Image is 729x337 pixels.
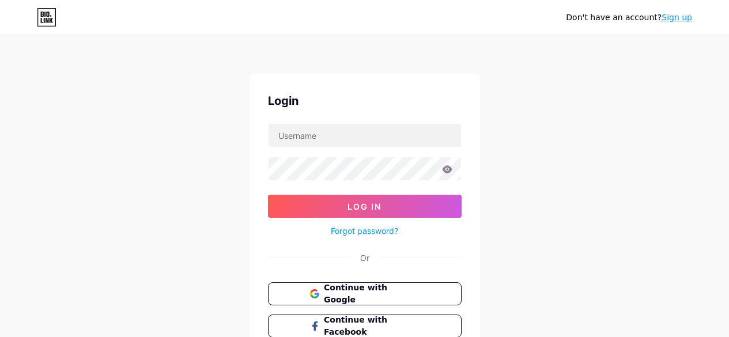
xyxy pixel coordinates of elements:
a: Forgot password? [331,225,398,237]
button: Continue with Google [268,282,462,305]
a: Sign up [662,13,692,22]
button: Log In [268,195,462,218]
input: Username [269,124,461,147]
div: Login [268,92,462,109]
div: Or [360,252,369,264]
span: Log In [347,202,382,211]
div: Don't have an account? [566,12,692,24]
span: Continue with Google [324,282,419,306]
